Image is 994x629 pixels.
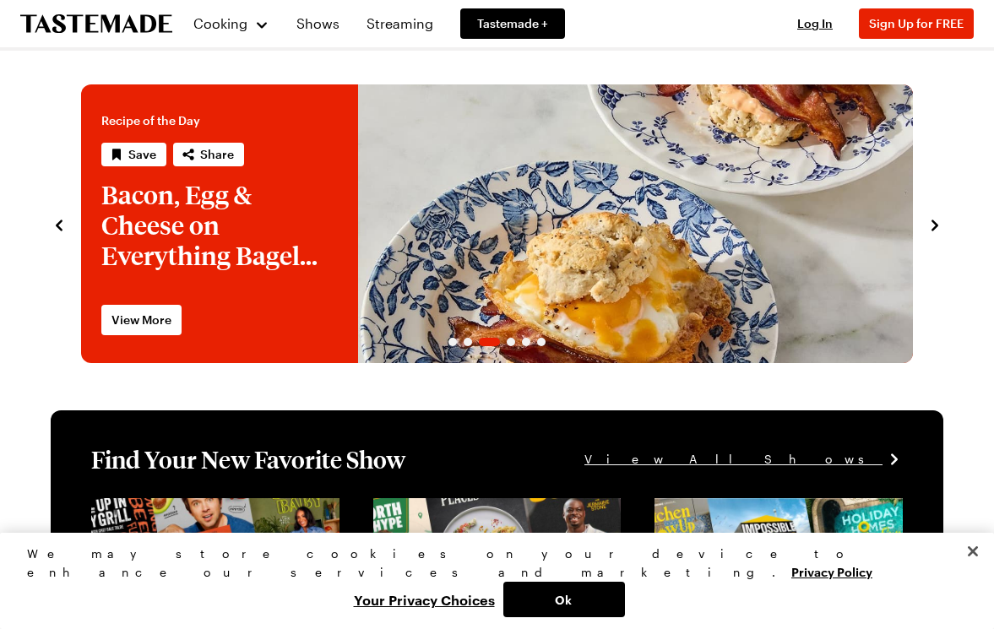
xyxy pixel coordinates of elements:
a: More information about your privacy, opens in a new tab [791,563,872,579]
span: Go to slide 2 [464,338,472,346]
button: Share [173,143,244,166]
button: Save recipe [101,143,166,166]
div: Privacy [27,545,953,617]
span: Sign Up for FREE [869,16,964,30]
button: Your Privacy Choices [345,582,503,617]
button: Ok [503,582,625,617]
span: View All Shows [584,450,883,469]
span: Share [200,146,234,163]
a: View full content for [object Object] [655,500,885,516]
span: Go to slide 6 [537,338,546,346]
span: Go to slide 3 [479,338,500,346]
span: Save [128,146,156,163]
button: navigate to next item [926,214,943,234]
span: Go to slide 4 [507,338,515,346]
button: Sign Up for FREE [859,8,974,39]
a: Tastemade + [460,8,565,39]
div: 3 / 6 [81,84,913,363]
div: We may store cookies on your device to enhance our services and marketing. [27,545,953,582]
button: Log In [781,15,849,32]
span: View More [111,312,171,328]
h1: Find Your New Favorite Show [91,444,405,474]
button: Close [954,533,991,570]
span: Log In [797,16,833,30]
button: navigate to previous item [51,214,68,234]
span: Cooking [193,15,247,31]
span: Go to slide 1 [448,338,457,346]
button: Cooking [193,3,269,44]
a: View full content for [object Object] [373,500,604,516]
a: To Tastemade Home Page [20,14,172,34]
a: View All Shows [584,450,903,469]
a: View full content for [object Object] [91,500,322,516]
a: View More [101,305,182,335]
span: Tastemade + [477,15,548,32]
span: Go to slide 5 [522,338,530,346]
